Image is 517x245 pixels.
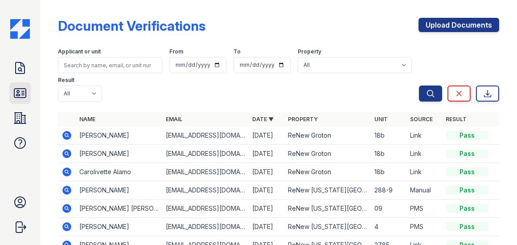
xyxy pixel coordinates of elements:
[162,218,249,236] td: [EMAIL_ADDRESS][DOMAIN_NAME]
[410,116,433,122] a: Source
[284,163,371,181] td: ReNew Groton
[10,19,30,39] img: CE_Icon_Blue-c292c112584629df590d857e76928e9f676e5b41ef8f769ba2f05ee15b207248.png
[162,127,249,145] td: [EMAIL_ADDRESS][DOMAIN_NAME]
[288,116,318,122] a: Property
[284,181,371,200] td: ReNew [US_STATE][GEOGRAPHIC_DATA]
[234,48,241,55] label: To
[371,218,406,236] td: 4
[284,145,371,163] td: ReNew Groton
[371,200,406,218] td: 09
[284,127,371,145] td: ReNew Groton
[76,163,162,181] td: Carolivette Alamo
[76,218,162,236] td: [PERSON_NAME]
[169,48,183,55] label: From
[76,127,162,145] td: [PERSON_NAME]
[162,145,249,163] td: [EMAIL_ADDRESS][DOMAIN_NAME]
[58,57,162,73] input: Search by name, email, or unit number
[58,18,205,34] div: Document Verifications
[446,167,488,176] div: Pass
[76,145,162,163] td: [PERSON_NAME]
[406,163,442,181] td: Link
[406,127,442,145] td: Link
[419,18,499,32] a: Upload Documents
[58,48,101,55] label: Applicant or unit
[446,116,467,122] a: Result
[406,200,442,218] td: PMS
[249,200,284,218] td: [DATE]
[371,163,406,181] td: 18b
[446,204,488,213] div: Pass
[298,48,321,55] label: Property
[76,181,162,200] td: [PERSON_NAME]
[249,163,284,181] td: [DATE]
[162,181,249,200] td: [EMAIL_ADDRESS][DOMAIN_NAME]
[249,181,284,200] td: [DATE]
[58,77,74,84] label: Result
[249,127,284,145] td: [DATE]
[446,149,488,158] div: Pass
[371,181,406,200] td: 288-9
[446,186,488,195] div: Pass
[79,116,95,122] a: Name
[252,116,274,122] a: Date ▼
[76,200,162,218] td: [PERSON_NAME] [PERSON_NAME]
[166,116,182,122] a: Email
[406,218,442,236] td: PMS
[249,145,284,163] td: [DATE]
[406,145,442,163] td: Link
[374,116,388,122] a: Unit
[162,163,249,181] td: [EMAIL_ADDRESS][DOMAIN_NAME]
[406,181,442,200] td: Manual
[446,222,488,231] div: Pass
[371,127,406,145] td: 18b
[249,218,284,236] td: [DATE]
[371,145,406,163] td: 18b
[284,200,371,218] td: ReNew [US_STATE][GEOGRAPHIC_DATA]
[284,218,371,236] td: ReNew [US_STATE][GEOGRAPHIC_DATA]
[446,131,488,140] div: Pass
[162,200,249,218] td: [EMAIL_ADDRESS][DOMAIN_NAME]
